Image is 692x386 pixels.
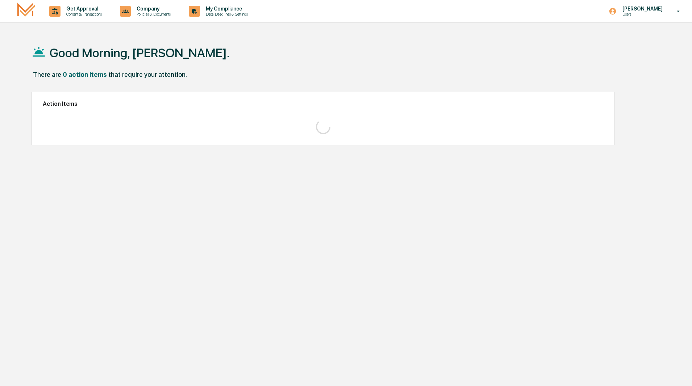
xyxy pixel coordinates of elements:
[61,6,105,12] p: Get Approval
[200,12,251,17] p: Data, Deadlines & Settings
[617,6,666,12] p: [PERSON_NAME]
[131,6,174,12] p: Company
[17,3,35,20] img: logo
[108,71,187,78] div: that require your attention.
[617,12,666,17] p: Users
[63,71,107,78] div: 0 action items
[131,12,174,17] p: Policies & Documents
[50,46,230,60] h1: Good Morning, [PERSON_NAME].
[43,100,603,107] h2: Action Items
[33,71,61,78] div: There are
[61,12,105,17] p: Content & Transactions
[200,6,251,12] p: My Compliance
